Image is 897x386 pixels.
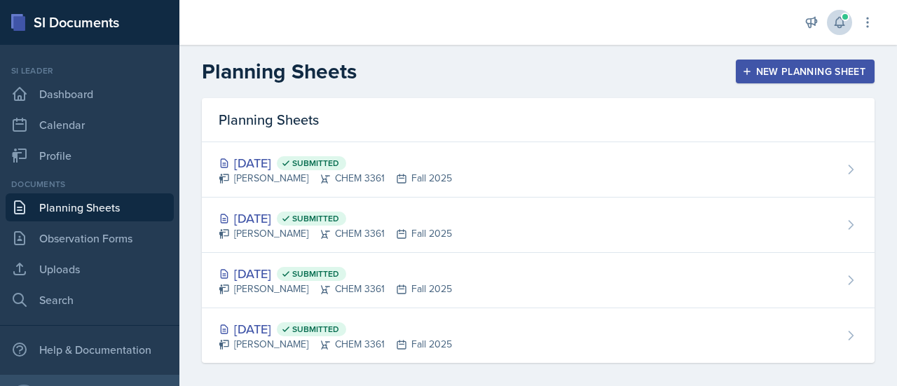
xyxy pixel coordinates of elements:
[6,178,174,191] div: Documents
[6,286,174,314] a: Search
[6,142,174,170] a: Profile
[292,268,339,280] span: Submitted
[219,264,452,283] div: [DATE]
[6,64,174,77] div: Si leader
[219,282,452,296] div: [PERSON_NAME] CHEM 3361 Fall 2025
[202,142,875,198] a: [DATE] Submitted [PERSON_NAME]CHEM 3361Fall 2025
[202,59,357,84] h2: Planning Sheets
[202,198,875,253] a: [DATE] Submitted [PERSON_NAME]CHEM 3361Fall 2025
[6,336,174,364] div: Help & Documentation
[6,193,174,221] a: Planning Sheets
[292,324,339,335] span: Submitted
[6,80,174,108] a: Dashboard
[219,209,452,228] div: [DATE]
[219,171,452,186] div: [PERSON_NAME] CHEM 3361 Fall 2025
[745,66,865,77] div: New Planning Sheet
[202,98,875,142] div: Planning Sheets
[219,226,452,241] div: [PERSON_NAME] CHEM 3361 Fall 2025
[202,253,875,308] a: [DATE] Submitted [PERSON_NAME]CHEM 3361Fall 2025
[6,255,174,283] a: Uploads
[736,60,875,83] button: New Planning Sheet
[292,213,339,224] span: Submitted
[219,153,452,172] div: [DATE]
[219,319,452,338] div: [DATE]
[202,308,875,363] a: [DATE] Submitted [PERSON_NAME]CHEM 3361Fall 2025
[6,111,174,139] a: Calendar
[292,158,339,169] span: Submitted
[219,337,452,352] div: [PERSON_NAME] CHEM 3361 Fall 2025
[6,224,174,252] a: Observation Forms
